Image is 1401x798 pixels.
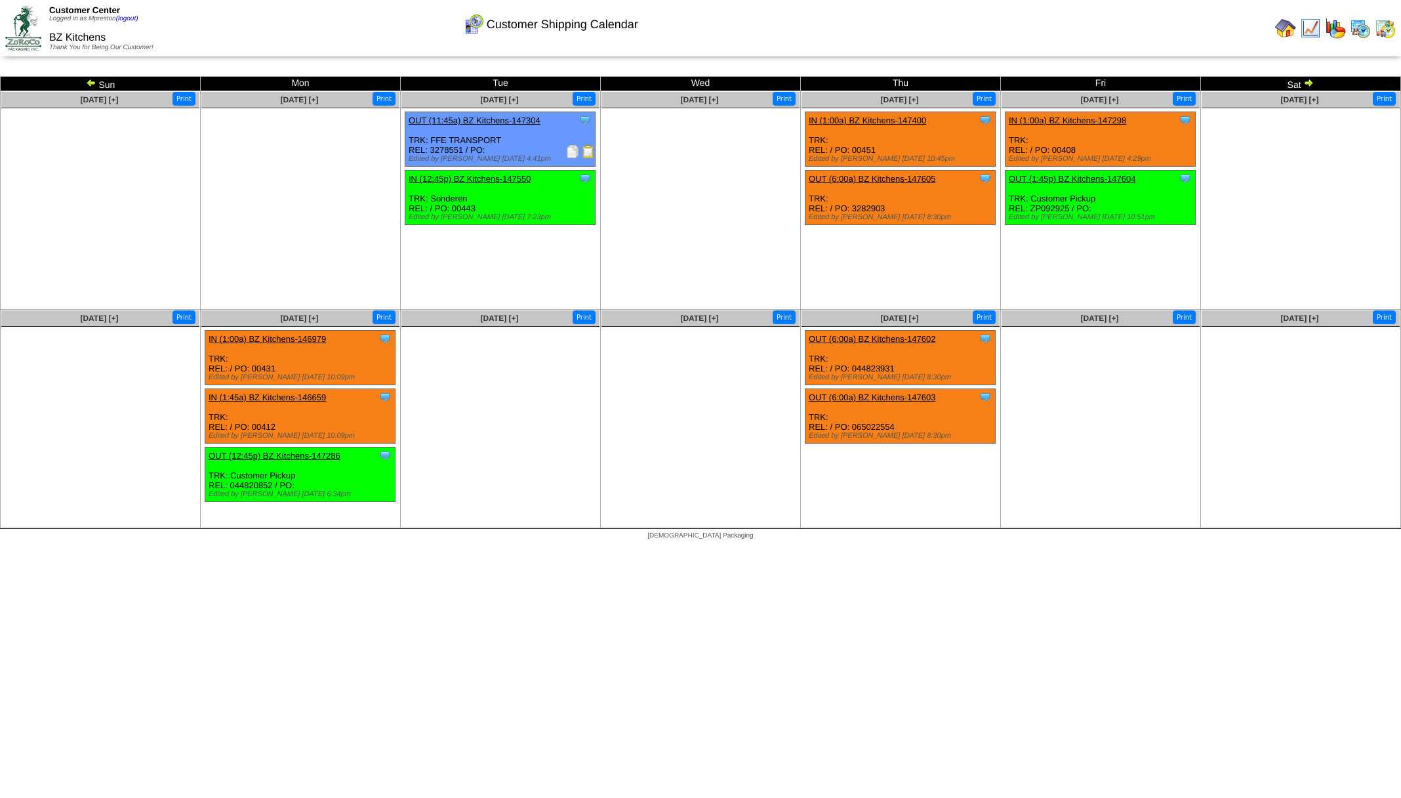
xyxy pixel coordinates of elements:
span: BZ Kitchens [49,32,106,43]
div: TRK: REL: / PO: 00431 [205,331,396,385]
button: Print [773,310,796,324]
img: Packing Slip [566,145,579,158]
div: Edited by [PERSON_NAME] [DATE] 10:09pm [209,432,395,440]
a: [DATE] [+] [1280,314,1318,323]
div: TRK: Customer Pickup REL: ZP092925 / PO: [1005,171,1196,225]
div: Edited by [PERSON_NAME] [DATE] 4:41pm [409,155,595,163]
a: OUT (6:00a) BZ Kitchens-147603 [809,392,935,402]
img: Tooltip [1179,114,1192,127]
a: OUT (6:00a) BZ Kitchens-147605 [809,174,935,184]
div: TRK: Customer Pickup REL: 044820852 / PO: [205,448,396,502]
button: Print [373,310,396,324]
a: (logout) [116,15,138,22]
a: OUT (11:45a) BZ Kitchens-147304 [409,115,540,125]
img: Tooltip [579,114,592,127]
div: TRK: REL: / PO: 3282903 [805,171,996,225]
button: Print [573,92,596,106]
span: Logged in as Mpreston [49,15,138,22]
a: [DATE] [+] [1080,95,1118,104]
div: TRK: REL: / PO: 00412 [205,389,396,444]
button: Print [1173,92,1196,106]
button: Print [173,92,195,106]
td: Tue [401,77,601,91]
img: Tooltip [1179,172,1192,185]
a: OUT (12:45p) BZ Kitchens-147286 [209,451,340,461]
div: TRK: REL: / PO: 065022554 [805,389,996,444]
span: Customer Center [49,5,120,15]
img: line_graph.gif [1300,18,1321,39]
a: [DATE] [+] [880,95,918,104]
span: Customer Shipping Calendar [487,18,638,31]
span: [DATE] [+] [280,314,318,323]
a: [DATE] [+] [280,95,318,104]
td: Thu [801,77,1001,91]
img: arrowright.gif [1303,77,1314,88]
button: Print [973,310,996,324]
td: Sat [1201,77,1401,91]
div: TRK: Sonderen REL: / PO: 00443 [405,171,596,225]
button: Print [173,310,195,324]
div: Edited by [PERSON_NAME] [DATE] 10:51pm [1009,213,1195,221]
div: TRK: REL: / PO: 00451 [805,112,996,167]
a: OUT (6:00a) BZ Kitchens-147602 [809,334,935,344]
img: calendarcustomer.gif [463,14,484,35]
button: Print [1373,310,1396,324]
img: ZoRoCo_Logo(Green%26Foil)%20jpg.webp [5,6,41,50]
div: Edited by [PERSON_NAME] [DATE] 7:23pm [409,213,595,221]
a: [DATE] [+] [480,314,518,323]
a: OUT (1:45p) BZ Kitchens-147604 [1009,174,1135,184]
td: Wed [601,77,801,91]
button: Print [373,92,396,106]
div: Edited by [PERSON_NAME] [DATE] 10:09pm [209,373,395,381]
a: [DATE] [+] [1080,314,1118,323]
div: Edited by [PERSON_NAME] [DATE] 8:30pm [809,373,995,381]
span: Thank You for Being Our Customer! [49,44,153,51]
span: [DEMOGRAPHIC_DATA] Packaging [647,532,753,539]
a: IN (1:00a) BZ Kitchens-147400 [809,115,926,125]
img: calendarprod.gif [1350,18,1371,39]
td: Mon [201,77,401,91]
td: Fri [1001,77,1201,91]
a: IN (12:45p) BZ Kitchens-147550 [409,174,531,184]
img: Tooltip [378,332,392,345]
a: IN (1:00a) BZ Kitchens-147298 [1009,115,1126,125]
div: Edited by [PERSON_NAME] [DATE] 6:34pm [209,490,395,498]
img: Tooltip [378,449,392,462]
a: [DATE] [+] [680,95,718,104]
a: [DATE] [+] [880,314,918,323]
div: TRK: REL: / PO: 044823931 [805,331,996,385]
a: [DATE] [+] [80,314,118,323]
a: IN (1:00a) BZ Kitchens-146979 [209,334,326,344]
td: Sun [1,77,201,91]
a: IN (1:45a) BZ Kitchens-146659 [209,392,326,402]
img: Tooltip [378,390,392,404]
img: Tooltip [979,332,992,345]
img: Tooltip [579,172,592,185]
button: Print [1373,92,1396,106]
a: [DATE] [+] [80,95,118,104]
img: Tooltip [979,172,992,185]
img: graph.gif [1325,18,1346,39]
button: Print [573,310,596,324]
div: Edited by [PERSON_NAME] [DATE] 10:45pm [809,155,995,163]
img: Bill of Lading [582,145,595,158]
div: Edited by [PERSON_NAME] [DATE] 8:30pm [809,213,995,221]
a: [DATE] [+] [480,95,518,104]
button: Print [973,92,996,106]
a: [DATE] [+] [680,314,718,323]
button: Print [773,92,796,106]
a: [DATE] [+] [1280,95,1318,104]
